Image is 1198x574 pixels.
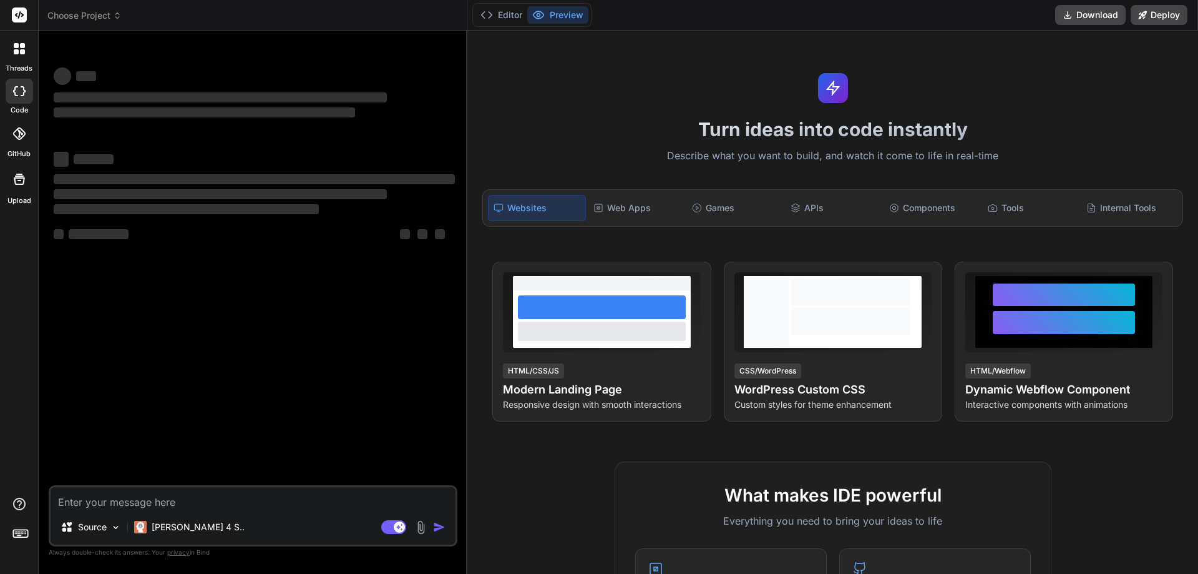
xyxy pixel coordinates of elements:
span: privacy [167,548,190,556]
div: APIs [786,195,882,221]
span: ‌ [76,71,96,81]
span: ‌ [69,229,129,239]
span: Choose Project [47,9,122,22]
span: ‌ [74,154,114,164]
p: Describe what you want to build, and watch it come to life in real-time [475,148,1191,164]
h2: What makes IDE powerful [635,482,1031,508]
div: Tools [983,195,1079,221]
label: threads [6,63,32,74]
h1: Turn ideas into code instantly [475,118,1191,141]
img: Claude 4 Sonnet [134,521,147,533]
img: icon [433,521,446,533]
button: Deploy [1131,5,1187,25]
button: Preview [527,6,588,24]
p: Interactive components with animations [965,398,1162,411]
label: GitHub [7,149,31,159]
p: [PERSON_NAME] 4 S.. [152,521,245,533]
span: ‌ [54,204,319,214]
div: Internal Tools [1081,195,1177,221]
span: ‌ [400,229,410,239]
p: Custom styles for theme enhancement [734,398,932,411]
img: attachment [414,520,428,535]
div: Web Apps [588,195,684,221]
img: Pick Models [110,522,121,533]
label: Upload [7,195,31,206]
p: Responsive design with smooth interactions [503,398,700,411]
p: Always double-check its answers. Your in Bind [49,547,457,558]
div: Websites [488,195,585,221]
span: ‌ [54,189,387,199]
h4: WordPress Custom CSS [734,381,932,398]
div: Games [687,195,783,221]
div: HTML/Webflow [965,364,1031,379]
span: ‌ [54,152,69,167]
p: Source [78,521,107,533]
span: ‌ [54,229,64,239]
div: Components [884,195,980,221]
span: ‌ [54,174,455,184]
label: code [11,105,28,116]
span: ‌ [435,229,445,239]
span: ‌ [54,67,71,85]
button: Editor [475,6,527,24]
div: HTML/CSS/JS [503,364,564,379]
div: CSS/WordPress [734,364,801,379]
span: ‌ [54,107,355,117]
span: ‌ [54,92,387,102]
button: Download [1055,5,1126,25]
p: Everything you need to bring your ideas to life [635,513,1031,528]
h4: Modern Landing Page [503,381,700,398]
span: ‌ [417,229,427,239]
h4: Dynamic Webflow Component [965,381,1162,398]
